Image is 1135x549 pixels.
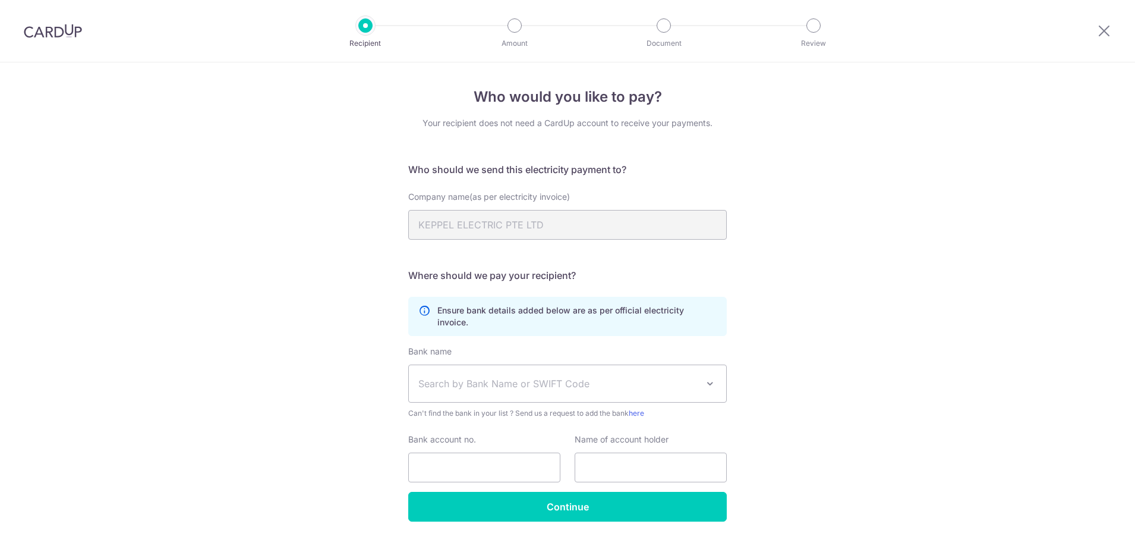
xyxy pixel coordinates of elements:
[620,37,708,49] p: Document
[408,434,476,446] label: Bank account no.
[408,346,452,357] label: Bank name
[408,492,727,522] input: Continue
[408,117,727,129] div: Your recipient does not need a CardUp account to receive your payments.
[408,268,727,283] h5: Where should we pay your recipient?
[1059,513,1123,543] iframe: Opens a widget where you can find more information
[408,192,570,202] span: Company name(as per electricity invoice)
[629,409,644,418] a: here
[321,37,409,49] p: Recipient
[770,37,857,49] p: Review
[437,305,717,328] p: Ensure bank details added below are as per official electricity invoice.
[408,86,727,108] h4: Who would you like to pay?
[471,37,559,49] p: Amount
[24,24,82,38] img: CardUp
[418,377,698,391] span: Search by Bank Name or SWIFT Code
[408,162,727,177] h5: Who should we send this electricity payment to?
[575,434,669,446] label: Name of account holder
[408,407,727,419] span: Can't find the bank in your list ? Send us a request to add the bank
